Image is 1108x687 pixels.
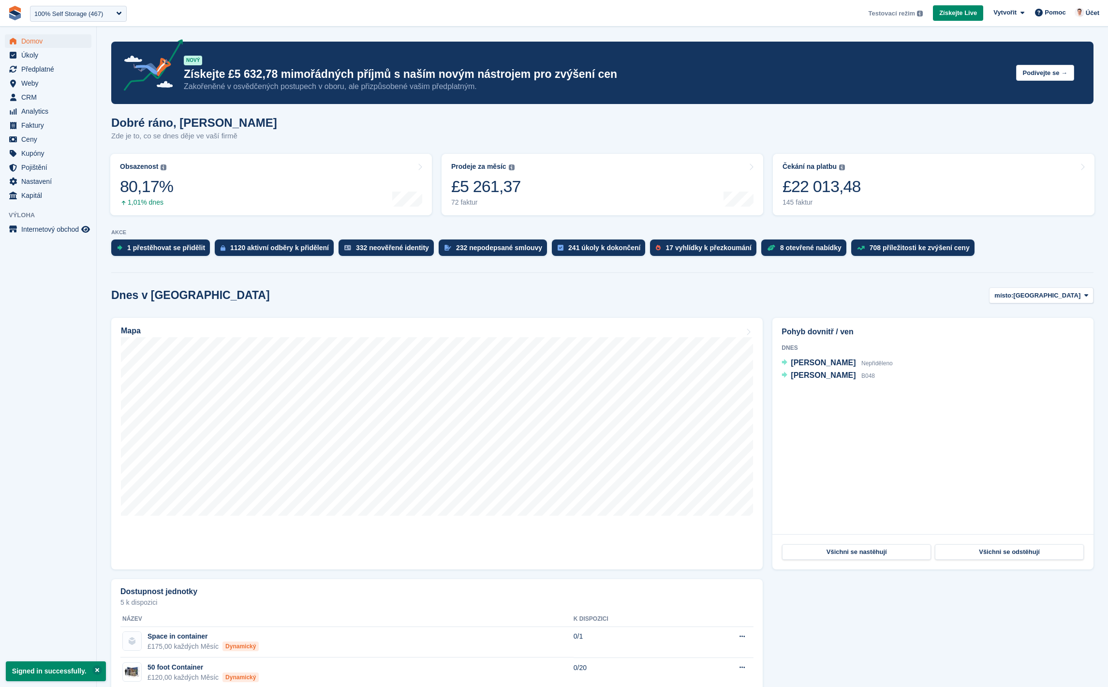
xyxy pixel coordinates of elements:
a: Mapa [111,318,763,569]
img: deal-1b604bf984904fb50ccaf53a9ad4b4a5d6e5aea283cecdc64d6e3604feb123c2.svg [767,244,775,251]
div: Space in container [148,631,259,642]
span: Pojištění [21,161,79,174]
div: 100% Self Storage (467) [34,9,103,19]
div: 332 neověřené identity [356,244,429,252]
img: blank-unit-type-icon-ffbac7b88ba66c5e286b0e438baccc4b9c83835d4c34f86887a83fc20ec27e7b.svg [123,632,141,650]
span: Ceny [21,133,79,146]
div: 17 vyhlídky k přezkoumání [665,244,751,252]
span: Pomoc [1045,8,1065,17]
a: menu [5,161,91,174]
div: Obsazenost [120,163,158,171]
img: price-adjustments-announcement-icon-8257ccfd72463d97f412b2fc003d46551f7dbcb40ab6d574587a9cd5c0d94... [116,39,183,94]
span: [GEOGRAPHIC_DATA] [1013,291,1080,300]
a: [PERSON_NAME] B048 [782,370,875,382]
a: menu [5,223,91,236]
h1: Dobré ráno, [PERSON_NAME] [111,116,277,129]
div: £120,00 každých Měsíc [148,672,259,683]
p: Zakořeněné v osvědčených postupech v oboru, ale přizpůsobené vašim předplatným. [184,81,1008,92]
img: prospect-51fa495bee0391a8d652442698ab0144808aea92771e9ea1ae160a38d050c398.svg [656,245,661,251]
h2: Dostupnost jednotky [120,587,197,596]
div: £175,00 každých Měsíc [148,642,259,652]
div: 50 foot Container [148,662,259,672]
img: 50-sqft-container.jpg [123,665,141,679]
div: Prodeje za měsíc [451,163,506,171]
a: Získejte Live [933,5,983,21]
p: 5 k dispozici [120,599,753,606]
div: 232 nepodepsané smlouvy [456,244,542,252]
span: Weby [21,76,79,90]
span: Výloha [9,210,96,220]
span: Vytvořit [993,8,1017,17]
img: contract_signature_icon-13c848040528278c33f63329250d36e43548de30e8caae1d1a13099fd9432cc5.svg [444,245,451,251]
img: icon-info-grey-7440780725fd019a000dd9b08b2336e03edf1995a4989e88bcd33f0948082b44.svg [509,164,515,170]
img: active_subscription_to_allocate_icon-d502201f5373d7db506a760aba3b589e785aa758c864c3986d89f69b8ff3... [221,245,225,251]
img: icon-info-grey-7440780725fd019a000dd9b08b2336e03edf1995a4989e88bcd33f0948082b44.svg [161,164,166,170]
img: verify_identity-adf6edd0f0f0b5bbfe63781bf79b02c33cf7c696d77639b501bdc392416b5a36.svg [344,245,351,251]
p: AKCE [111,229,1093,236]
a: menu [5,175,91,188]
img: icon-info-grey-7440780725fd019a000dd9b08b2336e03edf1995a4989e88bcd33f0948082b44.svg [839,164,845,170]
span: Účet [1086,8,1099,18]
span: Kapitál [21,189,79,202]
a: Čekání na platbu £22 013,48 145 faktur [773,154,1094,215]
a: Náhled obchodu [80,224,91,235]
img: price_increase_opportunities-93ffe204e8149a01c8c9dc8f82e8f89637d9d84a8eef4429ea346261dce0b2c0.svg [857,246,865,250]
a: menu [5,62,91,76]
span: Získejte Live [939,8,977,18]
a: menu [5,105,91,118]
div: 241 úkoly k dokončení [568,244,640,252]
a: menu [5,76,91,90]
a: 17 vyhlídky k přezkoumání [650,239,761,261]
th: K dispozici [574,612,688,627]
span: CRM [21,90,79,104]
button: Podívejte se → [1016,65,1074,81]
th: název [120,612,574,627]
span: Předplatné [21,62,79,76]
div: 8 otevřené nabídky [780,244,842,252]
td: 0/1 [574,627,688,657]
a: 241 úkoly k dokončení [552,239,650,261]
a: 232 nepodepsané smlouvy [439,239,552,261]
a: Všichni se nastěhují [782,544,931,560]
span: Analytics [21,105,79,118]
div: 80,17% [120,177,173,196]
a: menu [5,119,91,132]
a: menu [5,48,91,62]
img: icon-info-grey-7440780725fd019a000dd9b08b2336e03edf1995a4989e88bcd33f0948082b44.svg [917,11,923,16]
span: Internetový obchod [21,223,79,236]
a: 1 přestěhovat se přidělit [111,239,215,261]
img: Petr Hlavicka [1075,8,1084,17]
img: stora-icon-8386f47178a22dfd0bd8f6a31ec36ba5ce8667c1dd55bd0f319d3a0aa187defe.svg [8,6,22,20]
div: Dynamický [222,672,259,682]
a: Prodeje za měsíc £5 261,37 72 faktur [442,154,763,215]
div: 1120 aktivní odběry k přidělení [230,244,329,252]
h2: Pohyb dovnitř / ven [782,326,1084,338]
a: menu [5,34,91,48]
p: Signed in successfully. [6,661,106,681]
div: 1 přestěhovat se přidělit [127,244,205,252]
div: Dynamický [222,642,259,651]
div: 72 faktur [451,198,521,207]
a: 332 neověřené identity [339,239,439,261]
span: místo: [994,291,1013,300]
a: Všichni se odstěhují [935,544,1084,560]
div: £5 261,37 [451,177,521,196]
div: £22 013,48 [783,177,861,196]
a: Obsazenost 80,17% 1,01% dnes [110,154,432,215]
div: Dnes [782,343,1084,352]
h2: Mapa [121,327,141,335]
span: Úkoly [21,48,79,62]
h2: Dnes v [GEOGRAPHIC_DATA] [111,289,270,302]
div: NOVÝ [184,56,202,65]
span: [PERSON_NAME] [791,358,856,367]
span: Faktury [21,119,79,132]
a: 1120 aktivní odběry k přidělení [215,239,339,261]
a: menu [5,90,91,104]
span: Kupóny [21,147,79,160]
img: move_ins_to_allocate_icon-fdf77a2bb77ea45bf5b3d319d69a93e2d87916cf1d5bf7949dd705db3b84f3ca.svg [117,245,122,251]
button: místo: [GEOGRAPHIC_DATA] [989,287,1093,303]
span: Domov [21,34,79,48]
a: menu [5,189,91,202]
span: Nepřiděleno [861,360,893,367]
span: [PERSON_NAME] [791,371,856,379]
